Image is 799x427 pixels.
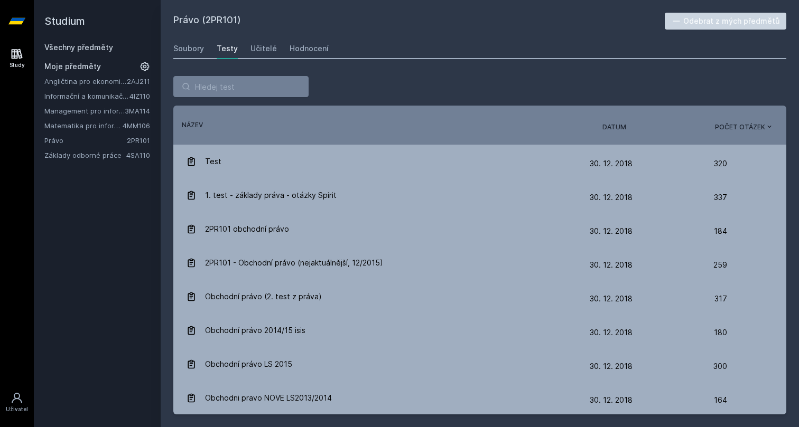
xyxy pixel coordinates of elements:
a: Angličtina pro ekonomická studia 1 (B2/C1) [44,76,127,87]
span: Obchodní právo 2014/15 isis [205,320,305,341]
span: 337 [714,187,727,208]
a: Test 30. 12. 2018 320 [173,145,786,178]
span: 30. 12. 2018 [590,159,633,168]
span: 30. 12. 2018 [590,294,633,303]
span: 184 [714,221,727,242]
div: Uživatel [6,405,28,413]
span: 2PR101 - Obchodní právo (nejaktuálnější, 12/2015) [205,252,383,273]
span: 2PR101 obchodní právo [205,219,289,240]
button: Datum [602,122,626,132]
span: 30. 12. 2018 [590,226,633,235]
div: Hodnocení [290,43,329,54]
a: Uživatel [2,386,32,419]
a: Všechny předměty [44,43,113,52]
span: Obchodní právo LS 2015 [205,354,292,375]
div: Study [10,61,25,69]
input: Hledej test [173,76,309,97]
a: Právo [44,135,127,146]
a: Obchodní právo (2. test z práva) 30. 12. 2018 317 [173,280,786,314]
a: Management pro informatiky a statistiky [44,106,125,116]
span: 30. 12. 2018 [590,328,633,337]
a: 4IZ110 [129,92,150,100]
span: Obchodní právo (2. test z práva) [205,286,322,307]
span: 320 [714,153,727,174]
a: 2PR101 obchodní právo 30. 12. 2018 184 [173,212,786,246]
a: 2PR101 - Obchodní právo (nejaktuálnější, 12/2015) 30. 12. 2018 259 [173,246,786,280]
a: Informační a komunikační technologie [44,91,129,101]
span: 300 [713,356,727,377]
span: 180 [714,322,727,343]
span: 164 [714,390,727,411]
span: 1. test - základy práva - otázky Spirit [205,185,337,206]
a: 4MM106 [123,121,150,130]
div: Testy [217,43,238,54]
a: 2AJ211 [127,77,150,86]
button: Počet otázek [715,122,774,132]
a: 1. test - základy práva - otázky Spirit 30. 12. 2018 337 [173,178,786,212]
a: 4SA110 [126,151,150,159]
div: Učitelé [250,43,277,54]
h2: Právo (2PR101) [173,13,665,30]
a: Obchodni pravo NOVE LS2013/2014 30. 12. 2018 164 [173,381,786,415]
div: Soubory [173,43,204,54]
span: 30. 12. 2018 [590,362,633,371]
a: Obchodní právo LS 2015 30. 12. 2018 300 [173,347,786,381]
span: 317 [714,288,727,309]
a: 2PR101 [127,136,150,145]
button: Odebrat z mých předmětů [665,13,787,30]
a: Obchodní právo 2014/15 isis 30. 12. 2018 180 [173,314,786,347]
span: Počet otázek [715,122,765,132]
a: Testy [217,38,238,59]
span: 30. 12. 2018 [590,395,633,404]
span: 30. 12. 2018 [590,193,633,202]
span: 259 [713,254,727,276]
a: Základy odborné práce [44,150,126,160]
span: 30. 12. 2018 [590,260,633,269]
span: Moje předměty [44,61,101,72]
a: Soubory [173,38,204,59]
a: Učitelé [250,38,277,59]
span: Test [205,151,221,172]
a: Matematika pro informatiky [44,120,123,131]
a: Study [2,42,32,74]
a: Hodnocení [290,38,329,59]
a: 3MA114 [125,107,150,115]
button: Název [182,120,203,130]
span: Obchodni pravo NOVE LS2013/2014 [205,387,332,409]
